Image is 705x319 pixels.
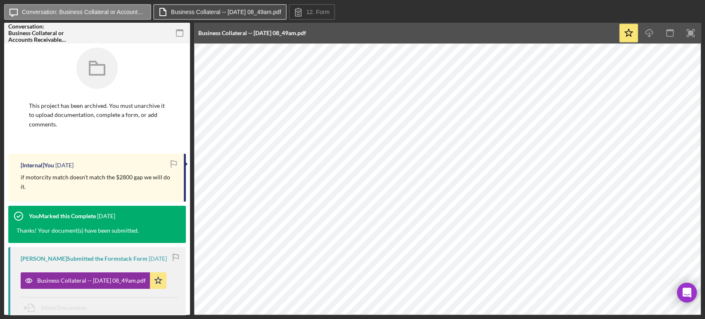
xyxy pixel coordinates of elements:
[29,101,165,129] p: This project has been archived. You must unarchive it to upload documentation, complete a form, o...
[153,4,287,20] button: Business Collateral -- [DATE] 08_49am.pdf
[198,30,306,36] div: Business Collateral -- [DATE] 08_49am.pdf
[22,9,146,15] label: Conversation: Business Collateral or Accounts Receivable ([PERSON_NAME])
[21,255,147,262] div: [PERSON_NAME] Submitted the Formstack Form
[306,9,330,15] label: 12. Form
[289,4,335,20] button: 12. Form
[171,9,281,15] label: Business Collateral -- [DATE] 08_49am.pdf
[41,304,87,311] span: Move Documents
[97,213,115,219] time: 2024-05-30 13:48
[21,162,54,169] div: [Internal] You
[37,277,146,284] div: Business Collateral -- [DATE] 08_49am.pdf
[8,23,66,43] div: Conversation: Business Collateral or Accounts Receivable ([PERSON_NAME])
[21,272,166,289] button: Business Collateral -- [DATE] 08_49am.pdf
[55,162,74,169] time: 2024-06-18 17:29
[29,213,96,219] div: You Marked this Complete
[21,298,95,318] button: Move Documents
[4,4,151,20] button: Conversation: Business Collateral or Accounts Receivable ([PERSON_NAME])
[17,226,139,235] div: Thanks! Your document(s) have been submitted.
[677,283,697,302] div: Open Intercom Messenger
[21,173,176,191] p: if motorcity match doesn't match the $2800 gap we will do it.
[149,255,167,262] time: 2024-05-30 12:49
